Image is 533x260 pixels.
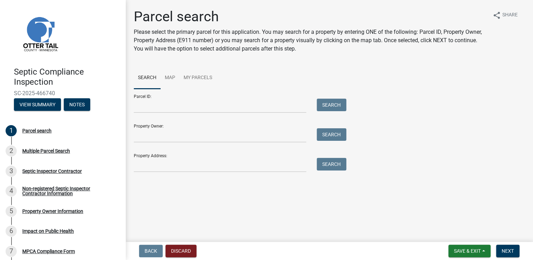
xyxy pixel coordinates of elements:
button: Search [317,128,346,141]
div: Non-registered Septic Inspector Contractor Information [22,186,114,196]
span: Next [502,248,514,254]
p: Please select the primary parcel for this application. You may search for a property by entering ... [134,28,487,53]
div: Multiple Parcel Search [22,148,70,153]
button: Discard [165,245,196,257]
div: Impact on Public Health [22,229,74,234]
div: MPCA Compliance Form [22,249,75,254]
a: My Parcels [179,67,216,89]
div: 7 [6,246,17,257]
h1: Parcel search [134,8,487,25]
a: Search [134,67,161,89]
span: Save & Exit [454,248,481,254]
div: Property Owner Information [22,209,83,214]
img: Otter Tail County, Minnesota [14,7,66,60]
div: 6 [6,225,17,237]
div: Parcel search [22,128,52,133]
wm-modal-confirm: Notes [64,102,90,108]
div: 2 [6,145,17,156]
button: Search [317,99,346,111]
a: Map [161,67,179,89]
button: Next [496,245,519,257]
div: Septic Inspector Contractor [22,169,82,174]
button: View Summary [14,98,61,111]
div: 1 [6,125,17,136]
button: shareShare [487,8,523,22]
h4: Septic Compliance Inspection [14,67,120,87]
div: 5 [6,206,17,217]
button: Search [317,158,346,170]
div: 3 [6,166,17,177]
wm-modal-confirm: Summary [14,102,61,108]
button: Notes [64,98,90,111]
span: SC-2025-466740 [14,90,111,97]
button: Save & Exit [448,245,490,257]
button: Back [139,245,163,257]
span: Back [145,248,157,254]
i: share [493,11,501,20]
span: Share [502,11,518,20]
div: 4 [6,185,17,197]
